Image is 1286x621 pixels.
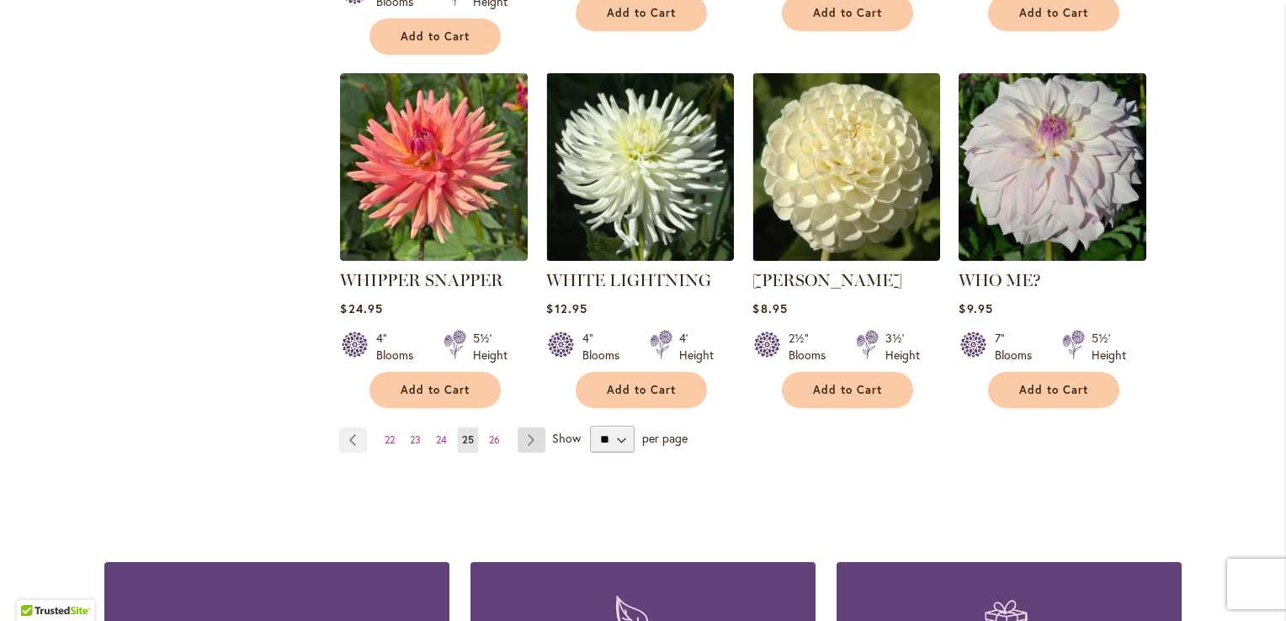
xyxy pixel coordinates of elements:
[959,270,1041,290] a: WHO ME?
[552,430,581,446] span: Show
[340,270,503,290] a: WHIPPER SNAPPER
[752,73,940,261] img: WHITE NETTIE
[607,6,676,20] span: Add to Cart
[995,330,1042,364] div: 7" Blooms
[489,433,500,446] span: 26
[1019,6,1088,20] span: Add to Cart
[959,248,1146,264] a: Who Me?
[13,561,60,608] iframe: Launch Accessibility Center
[369,372,501,408] button: Add to Cart
[340,73,528,261] img: WHIPPER SNAPPER
[462,433,474,446] span: 25
[752,300,787,316] span: $8.95
[752,248,940,264] a: WHITE NETTIE
[988,372,1119,408] button: Add to Cart
[546,300,587,316] span: $12.95
[546,270,711,290] a: WHITE LIGHTNING
[1019,383,1088,397] span: Add to Cart
[885,330,920,364] div: 3½' Height
[576,372,707,408] button: Add to Cart
[582,330,630,364] div: 4" Blooms
[782,372,913,408] button: Add to Cart
[406,427,425,453] a: 23
[401,29,470,44] span: Add to Cart
[959,300,992,316] span: $9.95
[410,433,421,446] span: 23
[385,433,395,446] span: 22
[813,6,882,20] span: Add to Cart
[1092,330,1126,364] div: 5½' Height
[642,430,688,446] span: per page
[436,433,447,446] span: 24
[679,330,714,364] div: 4' Height
[369,19,501,55] button: Add to Cart
[546,248,734,264] a: WHITE LIGHTNING
[401,383,470,397] span: Add to Cart
[752,270,902,290] a: [PERSON_NAME]
[485,427,504,453] a: 26
[607,383,676,397] span: Add to Cart
[473,330,507,364] div: 5½' Height
[376,330,423,364] div: 4" Blooms
[813,383,882,397] span: Add to Cart
[340,248,528,264] a: WHIPPER SNAPPER
[959,73,1146,261] img: Who Me?
[340,300,382,316] span: $24.95
[380,427,399,453] a: 22
[546,73,734,261] img: WHITE LIGHTNING
[432,427,451,453] a: 24
[789,330,836,364] div: 2½" Blooms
